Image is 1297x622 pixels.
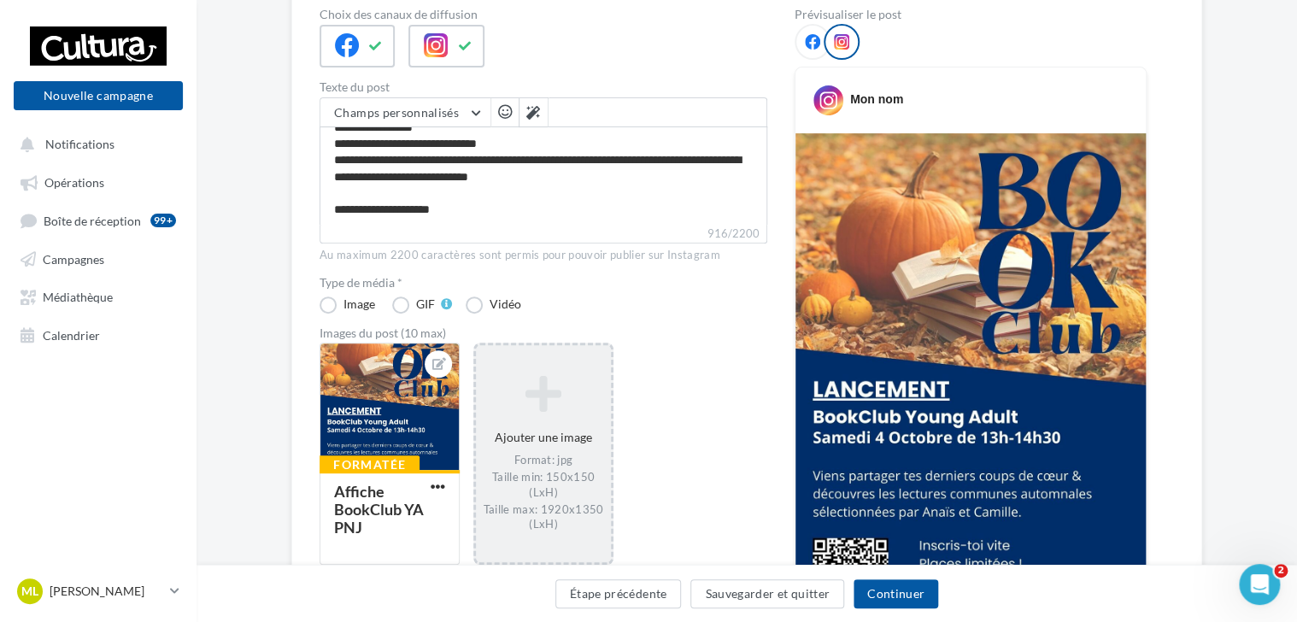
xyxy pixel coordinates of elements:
[343,298,375,310] div: Image
[334,482,424,537] div: Affiche BookClub YA PNJ
[320,225,767,244] label: 916/2200
[10,319,186,349] a: Calendrier
[334,105,459,120] span: Champs personnalisés
[690,579,844,608] button: Sauvegarder et quitter
[10,280,186,311] a: Médiathèque
[320,98,490,127] button: Champs personnalisés
[43,290,113,304] span: Médiathèque
[320,277,767,289] label: Type de média *
[490,298,521,310] div: Vidéo
[1274,564,1288,578] span: 2
[50,583,163,600] p: [PERSON_NAME]
[10,243,186,273] a: Campagnes
[14,575,183,607] a: ML [PERSON_NAME]
[14,81,183,110] button: Nouvelle campagne
[555,579,682,608] button: Étape précédente
[1239,564,1280,605] iframe: Intercom live chat
[416,298,435,310] div: GIF
[10,204,186,236] a: Boîte de réception99+
[10,128,179,159] button: Notifications
[320,248,767,263] div: Au maximum 2200 caractères sont permis pour pouvoir publier sur Instagram
[43,327,100,342] span: Calendrier
[43,251,104,266] span: Campagnes
[45,137,114,151] span: Notifications
[150,214,176,227] div: 99+
[320,455,420,474] div: Formatée
[850,91,903,108] div: Mon nom
[44,175,104,190] span: Opérations
[320,9,767,21] label: Choix des canaux de diffusion
[320,327,767,339] div: Images du post (10 max)
[854,579,938,608] button: Continuer
[320,81,767,93] label: Texte du post
[21,583,38,600] span: ML
[44,213,141,227] span: Boîte de réception
[795,9,1147,21] div: Prévisualiser le post
[10,166,186,197] a: Opérations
